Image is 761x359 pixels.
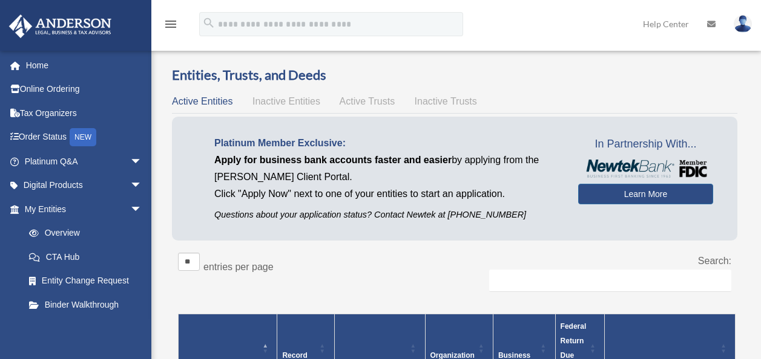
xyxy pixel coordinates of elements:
img: User Pic [734,15,752,33]
span: Active Trusts [340,96,395,106]
a: menu [163,21,178,31]
span: Inactive Trusts [415,96,477,106]
p: by applying from the [PERSON_NAME] Client Portal. [214,152,560,186]
i: menu [163,17,178,31]
a: Overview [17,221,148,245]
a: Online Ordering [8,77,160,102]
p: Click "Apply Now" next to one of your entities to start an application. [214,186,560,202]
a: Digital Productsarrow_drop_down [8,173,160,198]
span: arrow_drop_down [130,173,154,198]
span: Active Entities [172,96,232,106]
a: Binder Walkthrough [17,293,154,317]
a: Platinum Q&Aarrow_drop_down [8,149,160,173]
span: arrow_drop_down [130,197,154,222]
span: In Partnership With... [578,135,713,154]
label: Search: [698,256,731,266]
i: search [202,16,216,30]
p: Platinum Member Exclusive: [214,135,560,152]
a: CTA Hub [17,245,154,269]
span: Apply for business bank accounts faster and easier [214,155,452,165]
span: arrow_drop_down [130,149,154,174]
a: My Blueprint [17,317,154,341]
a: My Entitiesarrow_drop_down [8,197,154,221]
a: Tax Organizers [8,101,160,125]
span: Inactive Entities [252,96,320,106]
img: Anderson Advisors Platinum Portal [5,15,115,38]
a: Home [8,53,160,77]
a: Learn More [578,184,713,204]
h3: Entities, Trusts, and Deeds [172,66,737,85]
div: NEW [70,128,96,146]
label: entries per page [203,262,274,272]
a: Order StatusNEW [8,125,160,150]
p: Questions about your application status? Contact Newtek at [PHONE_NUMBER] [214,207,560,222]
a: Entity Change Request [17,269,154,293]
img: NewtekBankLogoSM.png [584,160,707,178]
